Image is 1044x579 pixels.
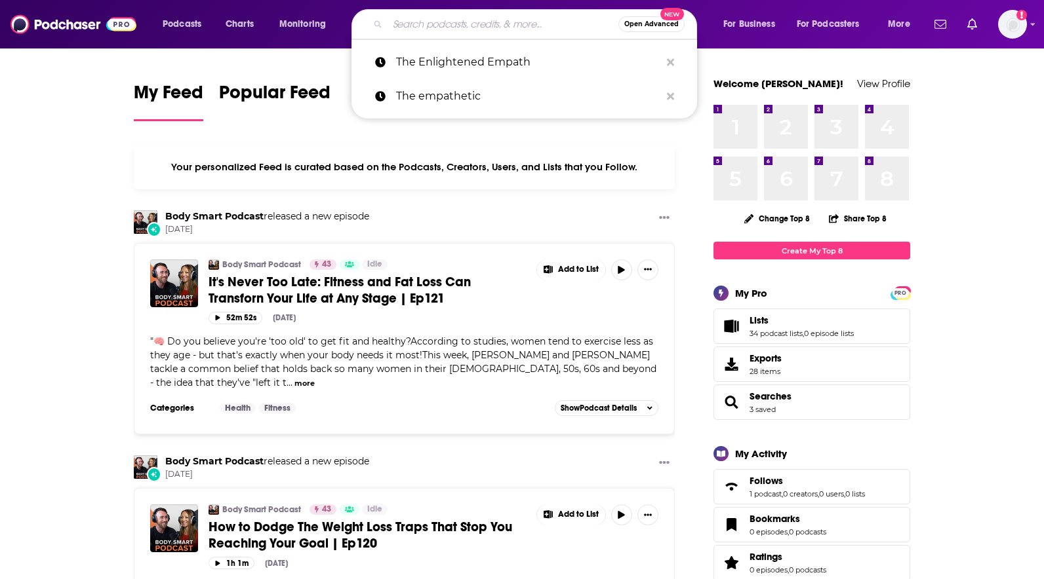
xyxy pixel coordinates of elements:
a: 43 [310,259,336,270]
a: 0 users [819,489,844,498]
span: Add to List [558,265,599,274]
a: Show notifications dropdown [929,13,952,35]
a: Body Smart Podcast [222,504,301,515]
span: Popular Feed [219,81,331,111]
a: Idle [362,504,388,515]
span: Show Podcast Details [561,403,637,413]
img: It's Never Too Late: Fitness and Fat Loss Can Transforn Your Life at Any Stage | Ep121 [150,259,198,307]
a: Ratings [750,551,826,563]
a: 0 creators [783,489,818,498]
button: open menu [714,14,792,35]
button: ShowPodcast Details [555,400,658,416]
a: Lists [718,317,744,335]
span: Monitoring [279,15,326,33]
a: Show notifications dropdown [962,13,982,35]
a: Body Smart Podcast [134,210,157,234]
span: 43 [322,258,331,271]
img: Podchaser - Follow, Share and Rate Podcasts [10,12,136,37]
a: Body Smart Podcast [222,259,301,270]
span: [DATE] [165,469,369,480]
a: 0 episode lists [804,329,854,338]
button: Show More Button [654,455,675,472]
a: Body Smart Podcast [165,210,264,222]
span: Lists [750,314,769,326]
span: , [782,489,783,498]
a: Welcome [PERSON_NAME]! [713,77,843,90]
span: Add to List [558,510,599,519]
div: Search podcasts, credits, & more... [364,9,710,39]
span: 43 [322,503,331,516]
a: Bookmarks [718,515,744,534]
a: 0 episodes [750,527,788,536]
a: How to Dodge The Weight Loss Traps That Stop You Reaching Your Goal | Ep120 [209,519,527,551]
span: Searches [713,384,910,420]
a: Idle [362,259,388,270]
div: My Activity [735,447,787,460]
a: Follows [750,475,865,487]
a: 1 podcast [750,489,782,498]
button: Show profile menu [998,10,1027,39]
h3: released a new episode [165,455,369,468]
a: Body Smart Podcast [165,455,264,467]
input: Search podcasts, credits, & more... [388,14,618,35]
p: The empathetic [396,79,660,113]
span: , [788,527,789,536]
img: Body Smart Podcast [209,259,219,270]
a: Popular Feed [219,81,331,121]
h3: Categories [150,403,209,413]
img: Body Smart Podcast [209,504,219,515]
a: Bookmarks [750,513,826,525]
span: ... [287,377,292,388]
span: Open Advanced [624,21,679,28]
a: The Enlightened Empath [351,45,697,79]
button: open menu [270,14,343,35]
a: 34 podcast lists [750,329,803,338]
a: Searches [750,390,792,402]
span: Idle [367,258,382,271]
a: 43 [310,504,336,515]
a: Ratings [718,553,744,572]
div: [DATE] [265,559,288,568]
button: Show More Button [537,504,605,525]
span: 28 items [750,367,782,376]
button: 52m 52s [209,312,262,324]
button: 1h 1m [209,557,254,569]
span: For Podcasters [797,15,860,33]
button: open menu [788,14,879,35]
a: Create My Top 8 [713,242,910,259]
span: , [788,565,789,574]
span: Exports [750,352,782,364]
button: Show More Button [537,259,605,280]
span: It's Never Too Late: Fitness and Fat Loss Can Transforn Your Life at Any Stage | Ep121 [209,274,471,307]
a: Body Smart Podcast [134,455,157,479]
span: More [888,15,910,33]
span: Follows [713,469,910,504]
button: open menu [153,14,218,35]
span: , [818,489,819,498]
span: New [660,8,684,20]
a: It's Never Too Late: Fitness and Fat Loss Can Transforn Your Life at Any Stage | Ep121 [209,274,527,307]
span: Bookmarks [750,513,800,525]
span: My Feed [134,81,203,111]
span: Idle [367,503,382,516]
button: Share Top 8 [828,206,887,231]
a: PRO [893,288,908,297]
a: Searches [718,393,744,411]
span: Charts [226,15,254,33]
a: Charts [217,14,262,35]
button: Show More Button [654,210,675,227]
img: How to Dodge The Weight Loss Traps That Stop You Reaching Your Goal | Ep120 [150,504,198,552]
a: 0 lists [845,489,865,498]
span: Bookmarks [713,507,910,542]
span: Logged in as AtriaBooks [998,10,1027,39]
span: " [150,335,656,388]
a: Exports [713,346,910,382]
a: The empathetic [351,79,697,113]
a: 3 saved [750,405,776,414]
